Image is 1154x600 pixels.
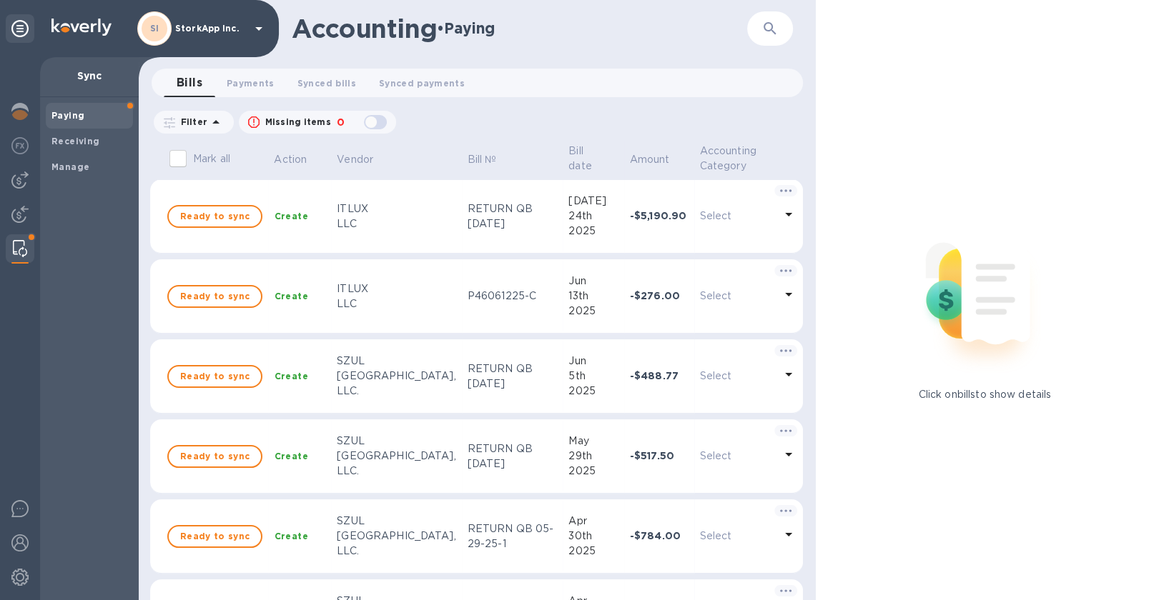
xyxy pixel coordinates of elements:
[180,528,250,545] span: Ready to sync
[51,136,100,146] b: Receiving
[700,209,774,224] p: Select
[274,211,307,221] b: Create
[227,76,275,91] span: Payments
[274,531,307,541] b: Create
[468,152,516,167] span: Bill №
[630,152,670,167] p: Amount
[337,384,455,399] div: LLC.
[568,144,618,174] span: Bill date
[51,69,127,83] p: Sync
[292,14,437,44] h1: Accounting
[568,194,618,209] div: [DATE]
[167,365,262,388] button: Ready to sync
[274,451,307,461] b: Create
[630,210,686,221] b: -$5,190.90
[337,514,455,529] div: SZUL
[11,137,29,154] img: Foreign exchange
[167,205,262,228] button: Ready to sync
[568,384,618,399] div: 2025
[437,19,495,37] h2: • Paying
[337,152,373,167] p: Vendor
[337,544,455,559] div: LLC.
[337,296,455,311] div: LLC
[630,530,681,541] b: -$784.00
[630,152,689,167] span: Amount
[193,151,230,166] p: Mark all
[175,24,247,34] p: StorkApp Inc.
[468,201,558,231] p: RETURN QB [DATE]
[337,216,455,231] div: LLC
[700,144,779,174] p: Accounting Category
[568,514,618,529] div: Apr
[180,368,250,385] span: Ready to sync
[337,434,455,449] div: SZUL
[180,448,250,465] span: Ready to sync
[337,354,455,369] div: SZUL
[167,525,262,548] button: Ready to sync
[150,23,159,34] b: SI
[6,14,34,43] div: Unpin categories
[337,281,455,296] div: ITLUX
[51,161,89,172] b: Manage
[337,464,455,479] div: LLC.
[568,224,618,239] div: 2025
[568,354,618,369] div: Jun
[468,361,558,391] p: RETURN QB [DATE]
[265,116,331,129] p: Missing items
[167,445,262,468] button: Ready to sync
[468,441,558,471] p: RETURN QB [DATE]
[51,110,84,121] b: Paying
[568,209,618,224] div: 24th
[700,144,797,174] span: Accounting Category
[700,369,774,384] p: Select
[175,116,207,128] p: Filter
[337,449,455,464] div: [GEOGRAPHIC_DATA],
[177,73,202,93] span: Bills
[568,529,618,544] div: 30th
[700,449,774,464] p: Select
[274,291,307,301] b: Create
[239,111,396,134] button: Missing items0
[337,152,392,167] span: Vendor
[630,290,680,301] b: -$276.00
[468,521,558,551] p: RETURN QB 05-29-25-1
[337,369,455,384] div: [GEOGRAPHIC_DATA],
[918,387,1051,402] p: Click on bills to show details
[337,529,455,544] div: [GEOGRAPHIC_DATA],
[568,144,599,174] p: Bill date
[700,289,774,304] p: Select
[568,434,618,449] div: May
[297,76,356,91] span: Synced bills
[180,208,250,225] span: Ready to sync
[379,76,465,91] span: Synced payments
[167,285,262,308] button: Ready to sync
[568,369,618,384] div: 5th
[568,274,618,289] div: Jun
[274,152,307,167] p: Action
[700,529,774,544] p: Select
[568,304,618,319] div: 2025
[630,370,679,381] b: -$488.77
[568,449,618,464] div: 29th
[568,464,618,479] div: 2025
[51,19,112,36] img: Logo
[274,371,307,381] b: Create
[337,201,455,216] div: ITLUX
[630,450,674,461] b: -$517.50
[568,289,618,304] div: 13th
[337,115,345,130] p: 0
[274,152,325,167] span: Action
[568,544,618,559] div: 2025
[468,152,497,167] p: Bill №
[180,288,250,305] span: Ready to sync
[468,289,558,304] p: P46061225-C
